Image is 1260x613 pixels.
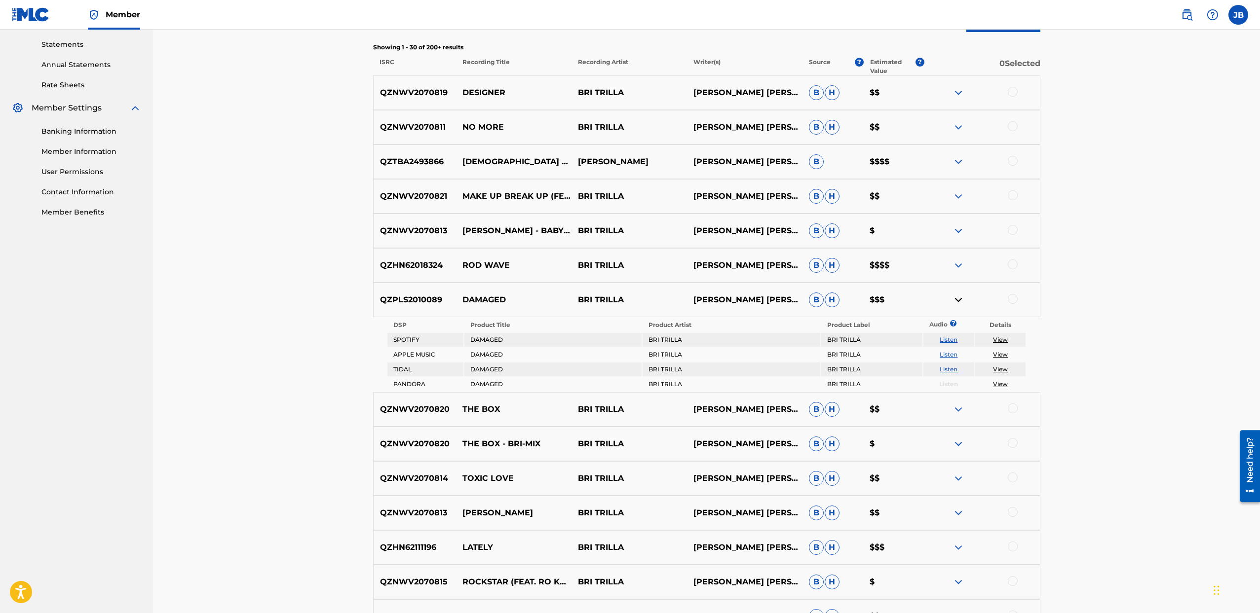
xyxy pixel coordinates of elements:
[643,348,820,361] td: BRI TRILLA
[1181,9,1193,21] img: search
[41,80,141,90] a: Rate Sheets
[572,294,687,306] p: BRI TRILLA
[464,377,642,391] td: DAMAGED
[1207,9,1219,21] img: help
[809,120,824,135] span: B
[940,351,957,358] a: Listen
[456,87,572,99] p: DESIGNER
[1211,566,1260,613] iframe: Chat Widget
[464,333,642,347] td: DAMAGED
[1203,5,1222,25] div: Help
[825,223,840,238] span: H
[863,541,924,553] p: $$$
[863,156,924,168] p: $$$$
[825,471,840,486] span: H
[953,294,964,306] img: contract
[809,505,824,520] span: B
[374,190,457,202] p: QZNWV2070821
[456,541,572,553] p: LATELY
[456,403,572,415] p: THE BOX
[374,156,457,168] p: QZTBA2493866
[953,156,964,168] img: expand
[32,102,102,114] span: Member Settings
[643,333,820,347] td: BRI TRILLA
[809,85,824,100] span: B
[821,333,922,347] td: BRI TRILLA
[374,472,457,484] p: QZNWV2070814
[809,223,824,238] span: B
[106,9,140,20] span: Member
[387,362,463,376] td: TIDAL
[825,436,840,451] span: H
[687,576,802,588] p: [PERSON_NAME] [PERSON_NAME]
[993,380,1008,388] a: View
[953,190,964,202] img: expand
[41,187,141,197] a: Contact Information
[687,259,802,271] p: [PERSON_NAME] [PERSON_NAME]
[953,403,964,415] img: expand
[825,189,840,204] span: H
[464,318,642,332] th: Product Title
[456,58,571,75] p: Recording Title
[456,472,572,484] p: TOXIC LOVE
[387,318,463,332] th: DSP
[456,156,572,168] p: [DEMOGRAPHIC_DATA] DID IT
[687,121,802,133] p: [PERSON_NAME] [PERSON_NAME]
[940,365,957,373] a: Listen
[863,438,924,450] p: $
[687,225,802,237] p: [PERSON_NAME] [PERSON_NAME]
[456,576,572,588] p: ROCKSTAR (FEAT. RO KAPONE)
[855,58,864,67] span: ?
[687,507,802,519] p: [PERSON_NAME] [PERSON_NAME]
[687,541,802,553] p: [PERSON_NAME] [PERSON_NAME]
[809,189,824,204] span: B
[456,190,572,202] p: MAKE UP BREAK UP (FEAT. SCRILL WHITE)
[1232,427,1260,506] iframe: Resource Center
[953,121,964,133] img: expand
[821,362,922,376] td: BRI TRILLA
[870,58,916,75] p: Estimated Value
[953,541,964,553] img: expand
[863,87,924,99] p: $$
[572,225,687,237] p: BRI TRILLA
[572,259,687,271] p: BRI TRILLA
[456,294,572,306] p: DAMAGED
[953,576,964,588] img: expand
[456,259,572,271] p: ROD WAVE
[825,575,840,589] span: H
[1214,576,1220,605] div: Drag
[387,333,463,347] td: SPOTIFY
[374,121,457,133] p: QZNWV2070811
[809,540,824,555] span: B
[916,58,924,67] span: ?
[88,9,100,21] img: Top Rightsholder
[41,146,141,157] a: Member Information
[643,318,820,332] th: Product Artist
[572,190,687,202] p: BRI TRILLA
[643,362,820,376] td: BRI TRILLA
[809,471,824,486] span: B
[572,58,687,75] p: Recording Artist
[953,225,964,237] img: expand
[940,336,957,343] a: Listen
[825,258,840,273] span: H
[687,403,802,415] p: [PERSON_NAME] [PERSON_NAME]
[923,320,935,329] p: Audio
[863,507,924,519] p: $$
[374,576,457,588] p: QZNWV2070815
[953,507,964,519] img: expand
[687,58,802,75] p: Writer(s)
[41,60,141,70] a: Annual Statements
[456,507,572,519] p: [PERSON_NAME]
[41,126,141,137] a: Banking Information
[924,58,1040,75] p: 0 Selected
[821,348,922,361] td: BRI TRILLA
[993,351,1008,358] a: View
[825,292,840,307] span: H
[863,576,924,588] p: $
[809,292,824,307] span: B
[923,380,974,389] p: Listen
